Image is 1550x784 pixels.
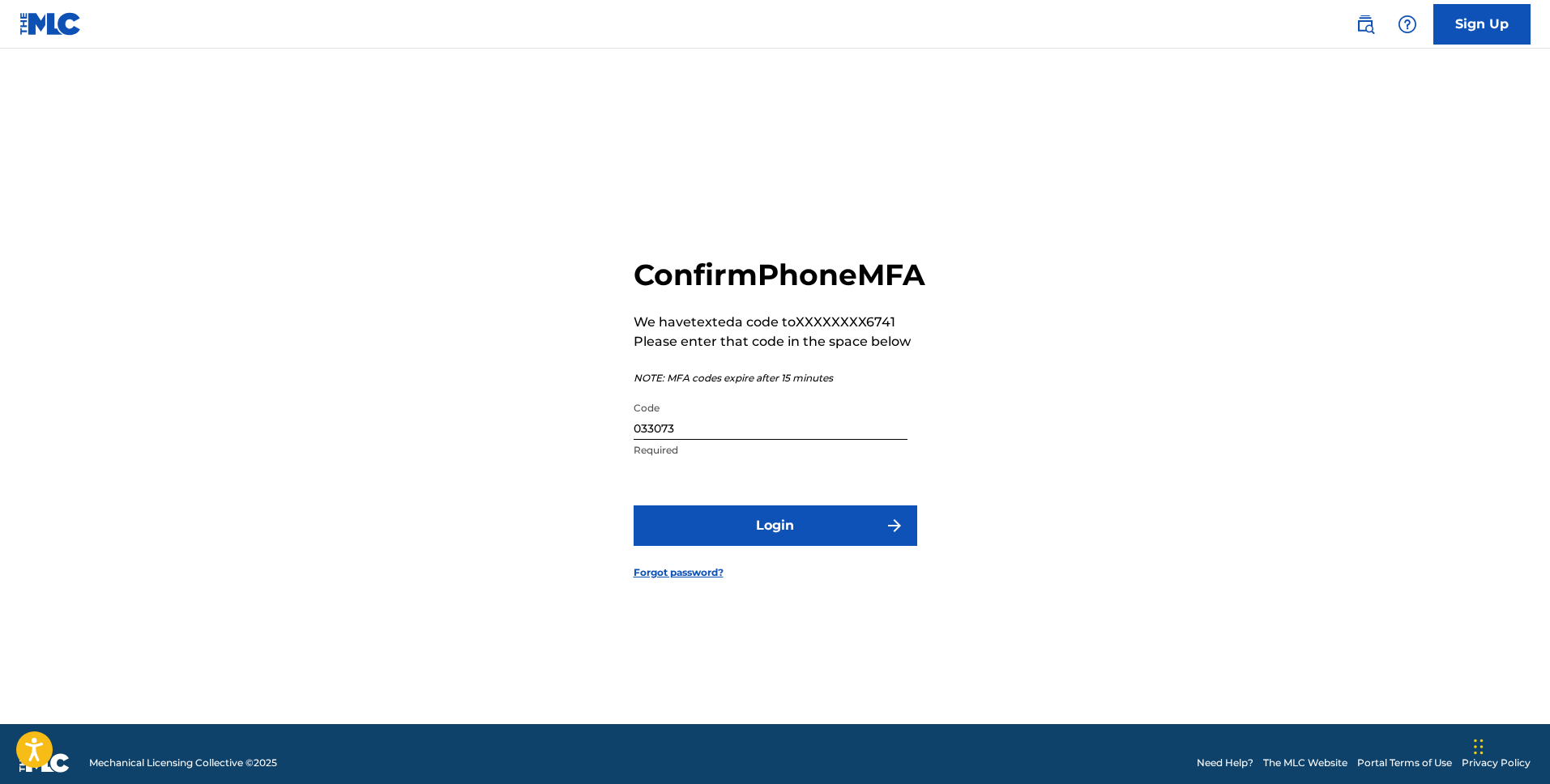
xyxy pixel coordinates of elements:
[1263,756,1347,770] a: The MLC Website
[19,753,70,773] img: logo
[1391,8,1424,40] div: Help
[1197,756,1253,770] a: Need Help?
[634,313,925,332] p: We have texted a code to XXXXXXXX6741
[19,12,82,36] img: MLC Logo
[885,516,904,535] img: f7272a7cc735f4ea7f67.svg
[634,257,925,293] h2: Confirm Phone MFA
[634,371,925,386] p: NOTE: MFA codes expire after 15 minutes
[1357,756,1452,770] a: Portal Terms of Use
[1356,15,1375,34] img: search
[1462,756,1531,770] a: Privacy Policy
[634,332,925,352] p: Please enter that code in the space below
[1398,15,1417,34] img: help
[1474,722,1484,771] div: Drag
[1349,8,1381,40] a: Public Search
[1469,706,1550,784] iframe: Chat Widget
[1433,4,1531,45] a: Sign Up
[634,443,907,458] p: Required
[634,505,917,546] button: Login
[89,756,277,770] span: Mechanical Licensing Collective © 2025
[634,565,724,580] a: Forgot password?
